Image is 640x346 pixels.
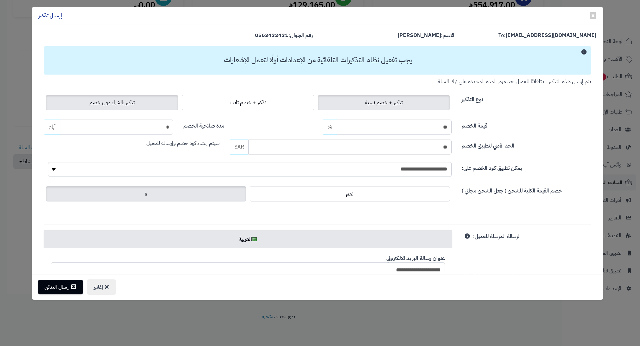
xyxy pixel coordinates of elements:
img: ar.png [252,237,257,241]
label: خصم القيمة الكلية للشحن ( جعل الشحن مجاني ) [462,184,562,195]
label: الاسم: [398,32,454,39]
span: % [327,123,332,131]
span: سيتم إنشاء كود خصم وإرساله للعميل [146,139,220,147]
label: الرسالة المرسلة للعميل: [473,230,521,240]
label: رقم الجوال: [255,32,313,39]
strong: 0563432431 [255,31,288,39]
span: × [591,10,595,20]
span: تذكير + خصم ثابت [230,99,266,107]
label: To: [498,32,596,39]
label: قيمة الخصم [462,120,487,130]
button: إغلاق [87,279,116,295]
label: نوع التذكير [462,93,483,104]
strong: [PERSON_NAME] [398,31,441,39]
h4: إرسال تذكير [39,12,62,20]
button: إرسال التذكير! [38,280,83,294]
span: SAR [230,140,248,155]
strong: [EMAIL_ADDRESS][DOMAIN_NAME] [506,31,596,39]
span: نعم [346,190,353,198]
a: العربية [44,230,452,248]
span: أيام [44,120,60,135]
b: عنوان رسالة البريد الالكتروني [386,254,445,262]
small: يتم إرسال هذه التذكيرات تلقائيًا للعميل بعد مرور المدة المحددة على ترك السلة. [436,78,591,86]
h3: يجب تفعيل نظام التذكيرات التلقائية من الإعدادات أولًا لتعمل الإشعارات [47,56,588,64]
span: تذكير بالشراء دون خصم [89,99,135,107]
label: مدة صلاحية الخصم [183,120,224,130]
span: تذكير + خصم نسبة [365,99,403,107]
label: الحد الأدني لتطبيق الخصم [462,140,514,150]
span: لا [145,190,147,198]
label: يمكن تطبيق كود الخصم على: [462,162,522,172]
